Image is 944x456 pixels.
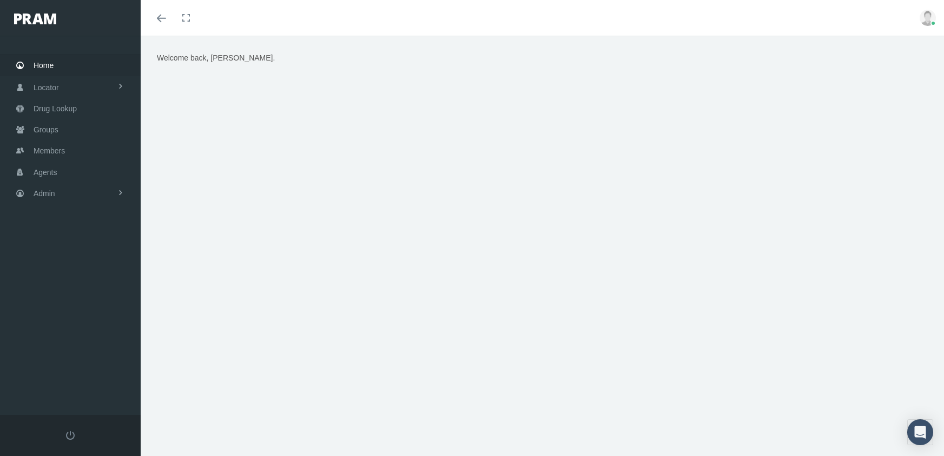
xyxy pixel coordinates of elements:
[34,77,59,98] span: Locator
[34,98,77,119] span: Drug Lookup
[34,55,54,76] span: Home
[34,162,57,183] span: Agents
[907,419,933,445] div: Open Intercom Messenger
[34,140,65,161] span: Members
[34,183,55,204] span: Admin
[34,119,58,140] span: Groups
[14,14,56,24] img: PRAM_20_x_78.png
[157,53,275,62] span: Welcome back, [PERSON_NAME].
[920,10,936,26] img: user-placeholder.jpg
